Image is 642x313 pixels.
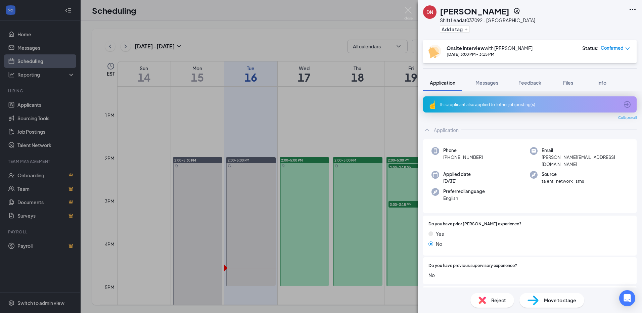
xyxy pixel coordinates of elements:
[428,271,631,279] span: No
[619,290,635,306] div: Open Intercom Messenger
[447,45,485,51] b: Onsite Interview
[544,297,576,304] span: Move to stage
[542,147,628,154] span: Email
[440,26,470,33] button: PlusAdd a tag
[436,240,442,248] span: No
[542,178,584,184] span: talent_network_sms
[443,178,471,184] span: [DATE]
[542,171,584,178] span: Source
[423,126,431,134] svg: ChevronUp
[542,154,628,168] span: [PERSON_NAME][EMAIL_ADDRESS][DOMAIN_NAME]
[625,46,630,51] span: down
[428,221,521,227] span: Do you have prior [PERSON_NAME] experience?
[597,80,606,86] span: Info
[629,5,637,13] svg: Ellipses
[618,115,637,121] span: Collapse all
[475,80,498,86] span: Messages
[436,230,444,237] span: Yes
[513,8,520,14] svg: SourcingTools
[440,5,509,17] h1: [PERSON_NAME]
[443,154,483,161] span: [PHONE_NUMBER]
[623,100,631,108] svg: ArrowCircle
[491,297,506,304] span: Reject
[443,171,471,178] span: Applied date
[447,51,533,57] div: [DATE] 3:00 PM - 3:15 PM
[582,45,599,51] div: Status :
[439,102,619,107] div: This applicant also applied to 1 other job posting(s)
[443,195,485,202] span: English
[440,17,535,24] div: Shift Lead at 037092 - [GEOGRAPHIC_DATA]
[464,27,468,31] svg: Plus
[434,127,459,133] div: Application
[518,80,541,86] span: Feedback
[443,147,483,154] span: Phone
[447,45,533,51] div: with [PERSON_NAME]
[426,9,433,15] div: DN
[601,45,624,51] span: Confirmed
[563,80,573,86] span: Files
[428,263,517,269] span: Do you have previous supervisory experience?
[443,188,485,195] span: Preferred language
[430,80,455,86] span: Application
